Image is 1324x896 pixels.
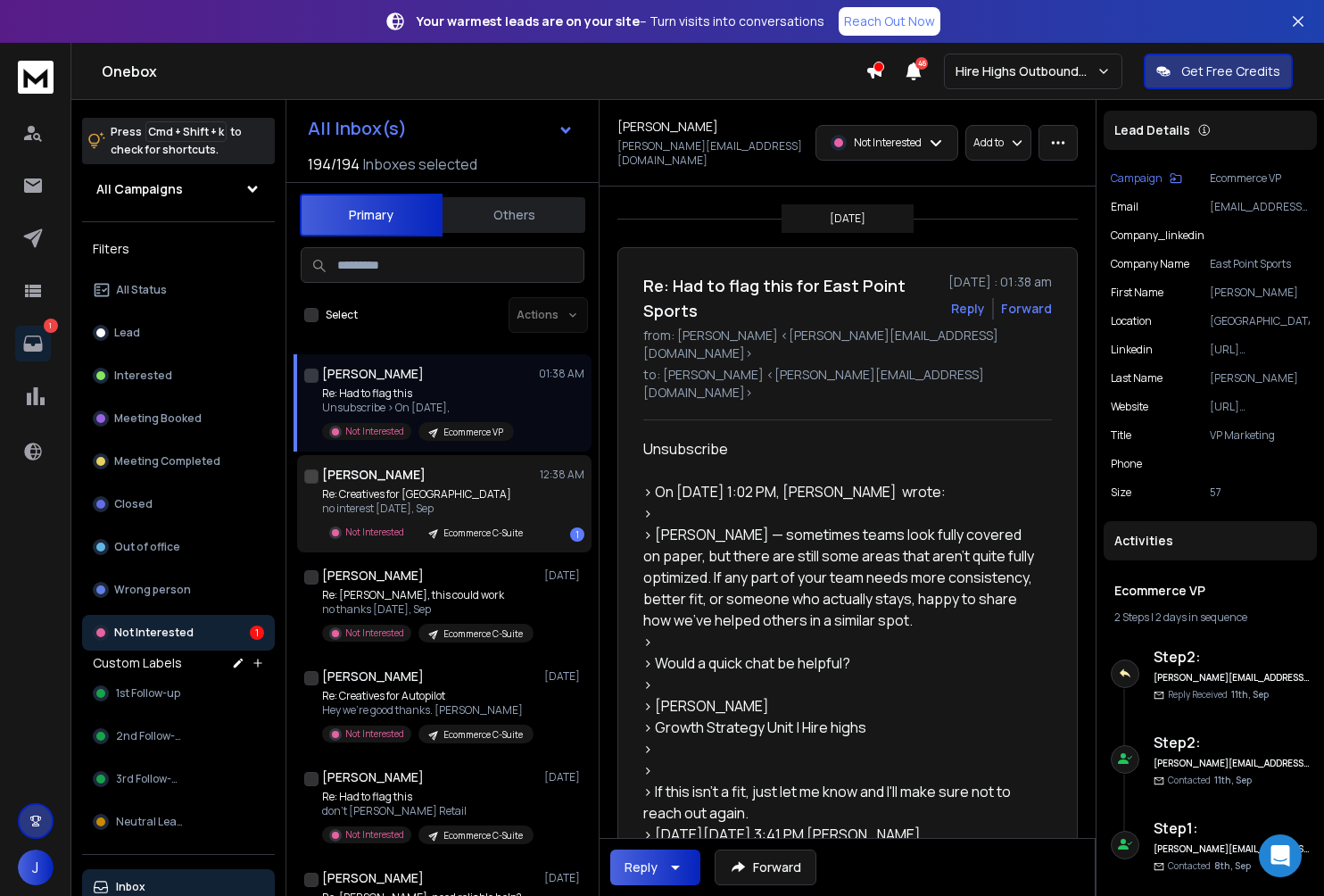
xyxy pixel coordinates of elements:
p: Ecommerce C-Suite [443,829,523,842]
span: 11th, Sep [1214,774,1252,786]
button: J [18,850,54,885]
h1: [PERSON_NAME] [322,869,424,887]
h6: Step 2 : [1154,732,1310,753]
button: Meeting Completed [82,444,275,479]
p: Contacted [1168,859,1251,873]
h1: Ecommerce VP [1114,582,1306,600]
span: 2nd Follow-up [116,729,188,743]
h3: Custom Labels [93,654,182,672]
p: Ecommerce C-Suite [443,527,523,540]
strong: Your warmest leads are on your site [417,12,640,29]
button: Primary [300,194,443,236]
p: Ecommerce VP [443,426,503,439]
button: Wrong person [82,572,275,608]
p: title [1111,428,1131,443]
button: Out of office [82,529,275,565]
p: [DATE] [544,669,584,684]
p: Get Free Credits [1181,62,1280,80]
button: All Campaigns [82,171,275,207]
span: 194 / 194 [308,153,360,175]
p: Company Name [1111,257,1189,271]
p: Lead [114,326,140,340]
p: Hey we're good thanks. [PERSON_NAME] [322,703,534,718]
p: [DATE] [830,212,865,226]
p: East Point Sports [1210,257,1310,271]
span: 8th, Sep [1214,859,1251,872]
h1: All Inbox(s) [308,120,407,137]
p: [URL][DOMAIN_NAME][PERSON_NAME] [1210,343,1310,357]
h1: [PERSON_NAME] [322,567,424,585]
div: Activities [1104,521,1317,560]
button: Others [443,195,585,235]
span: 3rd Follow-up [116,772,185,786]
p: All Status [116,283,167,297]
button: 1st Follow-up [82,676,275,711]
div: Reply [625,859,658,876]
button: Get Free Credits [1144,54,1293,89]
p: [PERSON_NAME] [1210,286,1310,300]
p: Reply Received [1168,688,1269,701]
p: [PERSON_NAME][EMAIL_ADDRESS][DOMAIN_NAME] [617,139,805,168]
img: logo [18,61,54,94]
h1: All Campaigns [96,180,183,198]
p: Not Interested [345,425,404,438]
p: Re: Creatives for Autopilot [322,689,534,703]
p: 12:38 AM [540,468,584,482]
span: 46 [915,57,928,70]
p: Inbox [116,880,145,894]
p: First Name [1111,286,1163,300]
button: Forward [715,850,816,885]
p: 01:38 AM [539,367,584,381]
h1: Re: Had to flag this for East Point Sports [643,273,938,323]
div: Forward [1001,300,1052,318]
p: location [1111,314,1152,328]
p: Re: [PERSON_NAME], this could work [322,588,534,602]
p: Email [1111,200,1138,214]
p: website [1111,400,1148,414]
p: Campaign [1111,171,1163,186]
p: Not Interested [345,626,404,640]
p: Re: Creatives for [GEOGRAPHIC_DATA] [322,487,534,502]
p: Ecommerce VP [1210,171,1310,186]
p: Not Interested [345,727,404,741]
p: Not Interested [345,526,404,539]
h1: [PERSON_NAME] [322,466,426,484]
p: [DATE] [544,770,584,784]
h1: [PERSON_NAME] [322,365,424,383]
p: Not Interested [854,136,922,150]
h3: Filters [82,236,275,261]
h1: [PERSON_NAME] [322,768,424,786]
p: Lead Details [1114,121,1190,139]
h3: Inboxes selected [363,153,477,175]
p: [GEOGRAPHIC_DATA] [1210,314,1310,328]
p: from: [PERSON_NAME] <[PERSON_NAME][EMAIL_ADDRESS][DOMAIN_NAME]> [643,327,1052,362]
button: Lead [82,315,275,351]
p: linkedin [1111,343,1153,357]
p: [URL][DOMAIN_NAME] [1210,400,1310,414]
span: 2 Steps [1114,610,1149,625]
p: Not Interested [345,828,404,842]
button: 2nd Follow-up [82,718,275,754]
button: All Inbox(s) [294,111,588,146]
p: – Turn visits into conversations [417,12,824,30]
p: VP Marketing [1210,428,1310,443]
span: 11th, Sep [1231,688,1269,701]
p: Add to [973,136,1004,150]
a: Reach Out Now [839,7,940,36]
p: no interest [DATE], Sep [322,502,534,516]
button: Reply [610,850,700,885]
p: to: [PERSON_NAME] <[PERSON_NAME][EMAIL_ADDRESS][DOMAIN_NAME]> [643,366,1052,402]
button: Neutral Leads [82,804,275,840]
p: Phone [1111,457,1142,471]
p: Re: Had to flag this [322,790,534,804]
p: no thanks [DATE], Sep [322,602,534,617]
p: [PERSON_NAME] [1210,371,1310,386]
label: Select [326,308,358,322]
p: [EMAIL_ADDRESS][DOMAIN_NAME] [1210,200,1310,214]
h6: [PERSON_NAME][EMAIL_ADDRESS][DOMAIN_NAME] [1154,757,1310,770]
p: Closed [114,497,153,511]
div: 1 [570,527,584,542]
a: 1 [15,326,51,361]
